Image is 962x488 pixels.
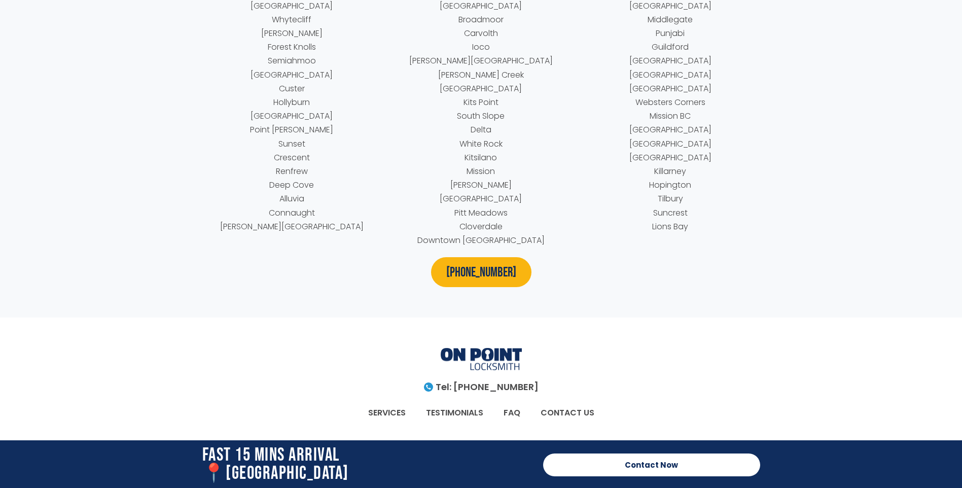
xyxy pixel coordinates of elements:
img: Automotive Lockout 1 [441,348,522,373]
h2: Fast 15 Mins Arrival 📍[GEOGRAPHIC_DATA] [202,446,533,483]
a: Tel: [PHONE_NUMBER] [416,378,546,395]
a: [PHONE_NUMBER] [431,257,531,287]
a: Contact Now [543,454,760,476]
span: Tel: [PHONE_NUMBER] [436,382,539,392]
span: [PHONE_NUMBER] [446,265,516,281]
a: CONTACT US [530,401,604,425]
a: FAQ [493,401,530,425]
nav: Menu [323,401,639,425]
a: TESTIMONIALS [416,401,493,425]
span: Contact Now [625,461,678,469]
a: SERVICES [358,401,416,425]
